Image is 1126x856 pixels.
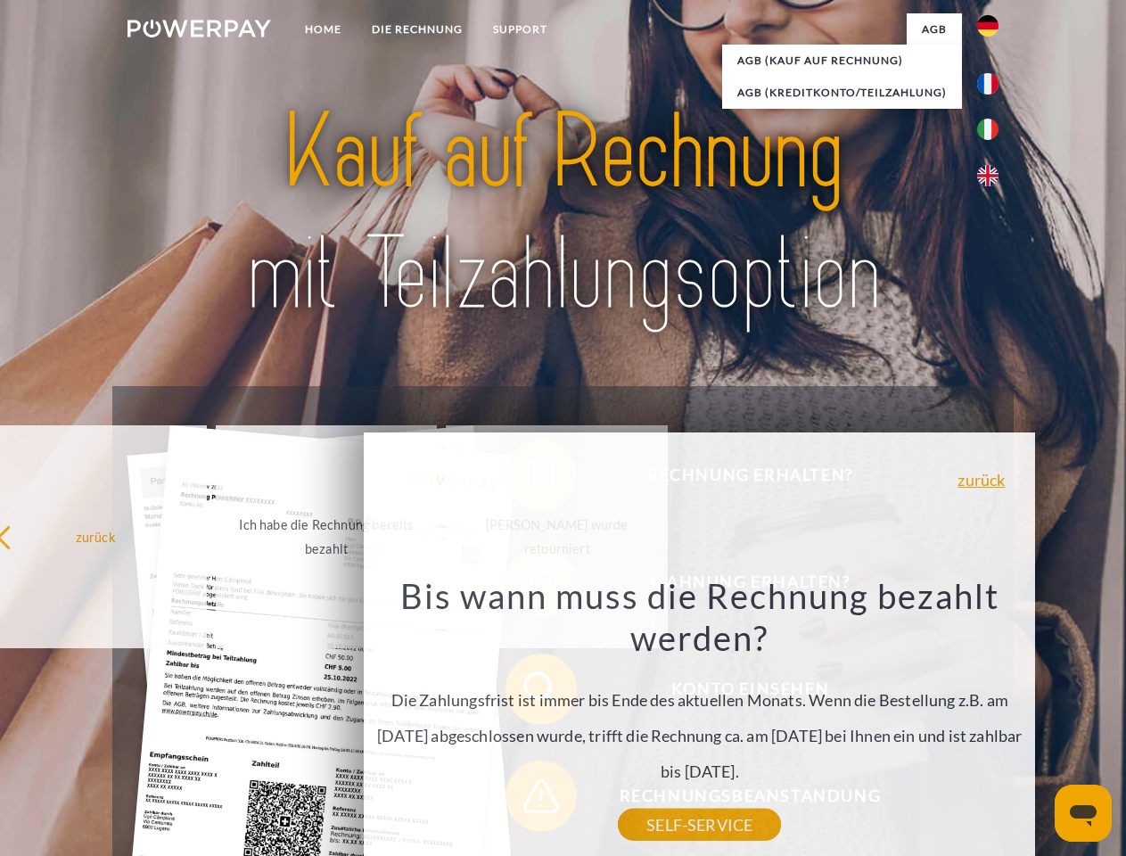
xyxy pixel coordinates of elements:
a: AGB (Kreditkonto/Teilzahlung) [722,77,962,109]
a: Home [290,13,357,45]
a: DIE RECHNUNG [357,13,478,45]
img: title-powerpay_de.svg [170,86,956,342]
div: Die Zahlungsfrist ist immer bis Ende des aktuellen Monats. Wenn die Bestellung z.B. am [DATE] abg... [374,574,1025,825]
img: de [977,15,999,37]
img: en [977,165,999,186]
img: it [977,119,999,140]
h3: Bis wann muss die Rechnung bezahlt werden? [374,574,1025,660]
a: zurück [958,472,1005,488]
div: Ich habe die Rechnung bereits bezahlt [226,513,427,561]
a: SUPPORT [478,13,563,45]
iframe: Schaltfläche zum Öffnen des Messaging-Fensters [1055,785,1112,842]
a: AGB (Kauf auf Rechnung) [722,45,962,77]
img: fr [977,73,999,95]
img: logo-powerpay-white.svg [127,20,271,37]
a: agb [907,13,962,45]
a: SELF-SERVICE [618,809,781,841]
